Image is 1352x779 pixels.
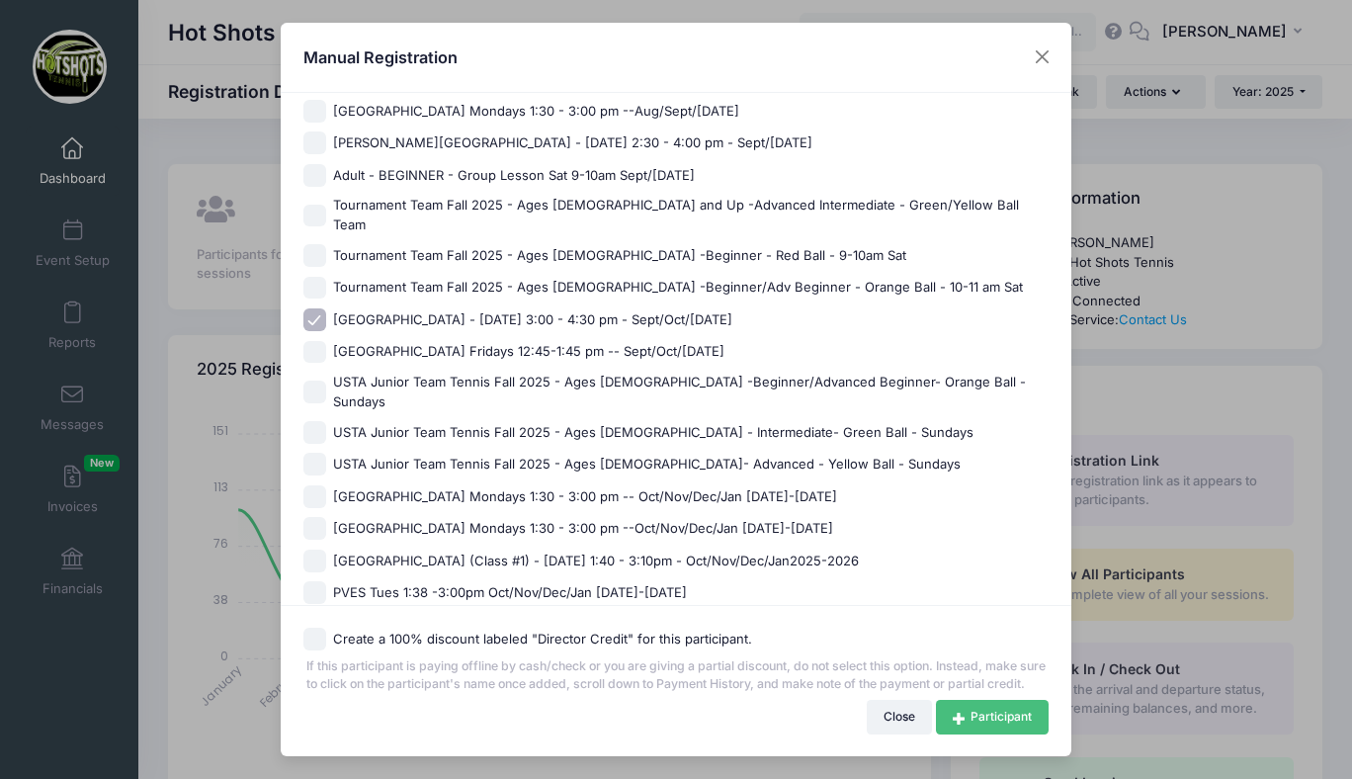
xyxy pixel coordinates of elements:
span: [GEOGRAPHIC_DATA] Fridays 12:45-1:45 pm -- Sept/Oct/[DATE] [333,342,724,362]
span: USTA Junior Team Tennis Fall 2025 - Ages [DEMOGRAPHIC_DATA] -Beginner/Advanced Beginner- Orange B... [333,373,1050,411]
span: Adult - BEGINNER - Group Lesson Sat 9-10am Sept/[DATE] [333,166,695,186]
input: [GEOGRAPHIC_DATA] Mondays 1:30 - 3:00 pm -- Oct/Nov/Dec/Jan [DATE]-[DATE] [303,485,326,508]
span: [PERSON_NAME][GEOGRAPHIC_DATA] - [DATE] 2:30 - 4:00 pm - Sept/[DATE] [333,133,812,153]
input: PVES Tues 1:38 -3:00pm Oct/Nov/Dec/Jan [DATE]-[DATE] [303,581,326,604]
span: If this participant is paying offline by cash/check or you are giving a partial discount, do not ... [303,650,1050,694]
span: Tournament Team Fall 2025 - Ages [DEMOGRAPHIC_DATA] -Beginner/Adv Beginner - Orange Ball - 10-11 ... [333,278,1023,298]
span: PVES Tues 1:38 -3:00pm Oct/Nov/Dec/Jan [DATE]-[DATE] [333,583,687,603]
a: Participant [936,700,1049,734]
input: USTA Junior Team Tennis Fall 2025 - Ages [DEMOGRAPHIC_DATA] -Beginner/Advanced Beginner- Orange B... [303,381,326,403]
input: [GEOGRAPHIC_DATA] Fridays 12:45-1:45 pm -- Sept/Oct/[DATE] [303,341,326,364]
span: [GEOGRAPHIC_DATA] Mondays 1:30 - 3:00 pm --Oct/Nov/Dec/Jan [DATE]-[DATE] [333,519,833,539]
button: Close [867,700,933,734]
h4: Manual Registration [303,45,458,69]
span: [GEOGRAPHIC_DATA] Mondays 1:30 - 3:00 pm --Aug/Sept/[DATE] [333,102,739,122]
span: USTA Junior Team Tennis Fall 2025 - Ages [DEMOGRAPHIC_DATA] - Intermediate- Green Ball - Sundays [333,423,973,443]
input: Adult - BEGINNER - Group Lesson Sat 9-10am Sept/[DATE] [303,164,326,187]
span: [GEOGRAPHIC_DATA] - [DATE] 3:00 - 4:30 pm - Sept/Oct/[DATE] [333,310,732,330]
input: USTA Junior Team Tennis Fall 2025 - Ages [DEMOGRAPHIC_DATA]- Advanced - Yellow Ball - Sundays [303,453,326,476]
input: [PERSON_NAME][GEOGRAPHIC_DATA] - [DATE] 2:30 - 4:00 pm - Sept/[DATE] [303,131,326,154]
span: [GEOGRAPHIC_DATA] (Class #1) - [DATE] 1:40 - 3:10pm - Oct/Nov/Dec/Jan2025-2026 [333,552,859,571]
input: Tournament Team Fall 2025 - Ages [DEMOGRAPHIC_DATA] and Up -Advanced Intermediate - Green/Yellow ... [303,205,326,227]
input: [GEOGRAPHIC_DATA] Mondays 1:30 - 3:00 pm --Aug/Sept/[DATE] [303,100,326,123]
span: [GEOGRAPHIC_DATA] Mondays 1:30 - 3:00 pm -- Oct/Nov/Dec/Jan [DATE]-[DATE] [333,487,837,507]
input: Tournament Team Fall 2025 - Ages [DEMOGRAPHIC_DATA] -Beginner/Adv Beginner - Orange Ball - 10-11 ... [303,277,326,300]
input: [GEOGRAPHIC_DATA] (Class #1) - [DATE] 1:40 - 3:10pm - Oct/Nov/Dec/Jan2025-2026 [303,550,326,572]
input: Tournament Team Fall 2025 - Ages [DEMOGRAPHIC_DATA] -Beginner - Red Ball - 9-10am Sat [303,244,326,267]
span: USTA Junior Team Tennis Fall 2025 - Ages [DEMOGRAPHIC_DATA]- Advanced - Yellow Ball - Sundays [333,455,961,475]
input: USTA Junior Team Tennis Fall 2025 - Ages [DEMOGRAPHIC_DATA] - Intermediate- Green Ball - Sundays [303,421,326,444]
button: Close [1025,40,1060,75]
span: Tournament Team Fall 2025 - Ages [DEMOGRAPHIC_DATA] and Up -Advanced Intermediate - Green/Yellow ... [333,196,1050,234]
input: [GEOGRAPHIC_DATA] - [DATE] 3:00 - 4:30 pm - Sept/Oct/[DATE] [303,308,326,331]
input: [GEOGRAPHIC_DATA] Mondays 1:30 - 3:00 pm --Oct/Nov/Dec/Jan [DATE]-[DATE] [303,517,326,540]
span: Tournament Team Fall 2025 - Ages [DEMOGRAPHIC_DATA] -Beginner - Red Ball - 9-10am Sat [333,246,906,266]
label: Create a 100% discount labeled "Director Credit" for this participant. [333,630,752,649]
